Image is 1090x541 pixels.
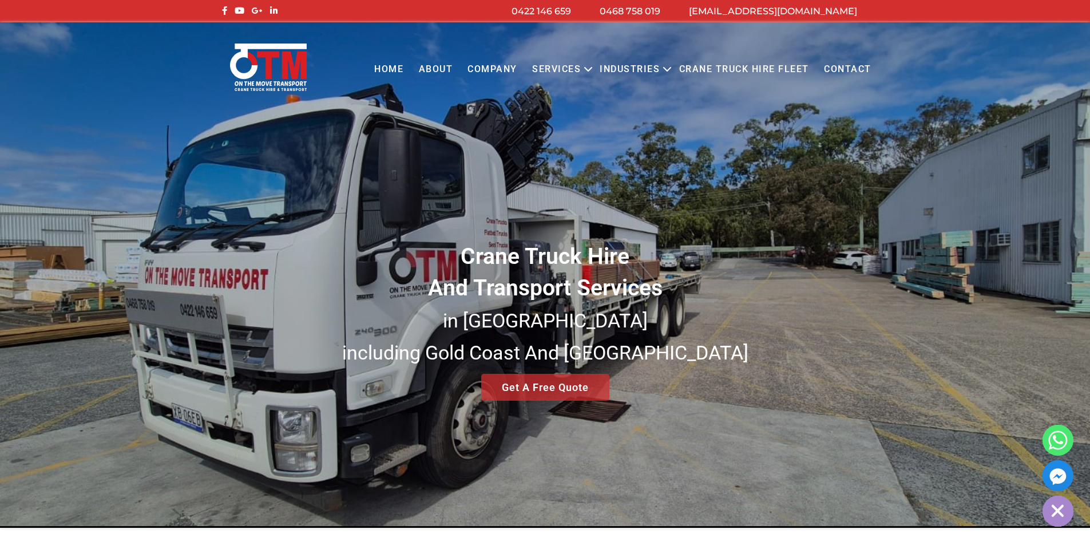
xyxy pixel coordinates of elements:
[1043,460,1073,491] a: Facebook_Messenger
[816,54,879,85] a: Contact
[367,54,411,85] a: Home
[411,54,460,85] a: About
[342,309,748,364] small: in [GEOGRAPHIC_DATA] including Gold Coast And [GEOGRAPHIC_DATA]
[600,6,660,17] a: 0468 758 019
[592,54,667,85] a: Industries
[512,6,571,17] a: 0422 146 659
[525,54,588,85] a: Services
[460,54,525,85] a: COMPANY
[689,6,857,17] a: [EMAIL_ADDRESS][DOMAIN_NAME]
[481,374,609,401] a: Get A Free Quote
[1043,425,1073,456] a: Whatsapp
[671,54,816,85] a: Crane Truck Hire Fleet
